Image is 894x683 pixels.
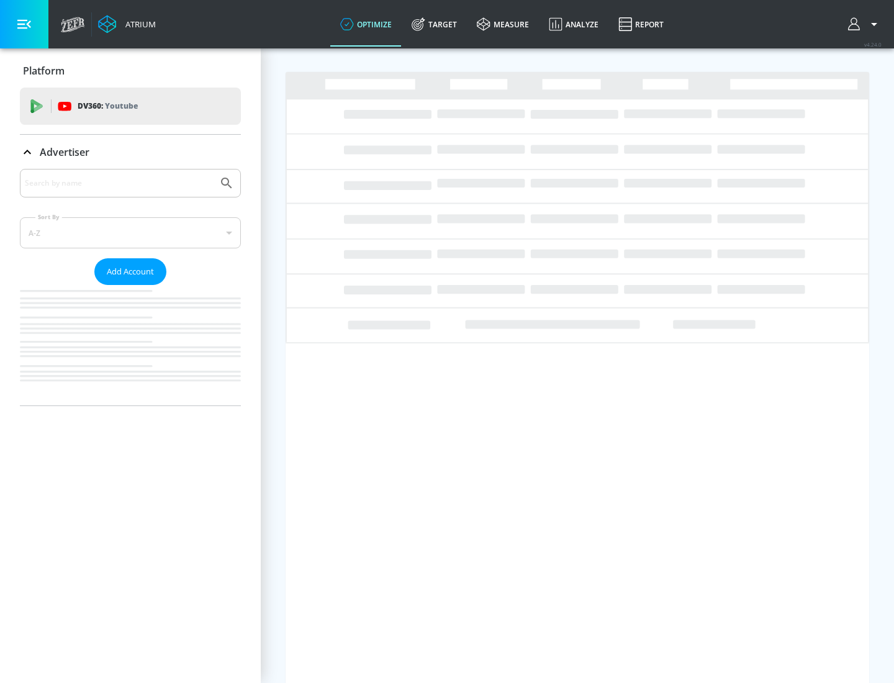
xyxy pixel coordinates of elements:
p: Platform [23,64,65,78]
p: DV360: [78,99,138,113]
a: Analyze [539,2,608,47]
input: Search by name [25,175,213,191]
p: Advertiser [40,145,89,159]
nav: list of Advertiser [20,285,241,405]
a: Report [608,2,674,47]
div: A-Z [20,217,241,248]
a: Atrium [98,15,156,34]
p: Youtube [105,99,138,112]
div: DV360: Youtube [20,88,241,125]
div: Advertiser [20,135,241,170]
span: v 4.24.0 [864,41,882,48]
a: Target [402,2,467,47]
a: measure [467,2,539,47]
button: Add Account [94,258,166,285]
label: Sort By [35,213,62,221]
div: Advertiser [20,169,241,405]
div: Atrium [120,19,156,30]
span: Add Account [107,265,154,279]
a: optimize [330,2,402,47]
div: Platform [20,53,241,88]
